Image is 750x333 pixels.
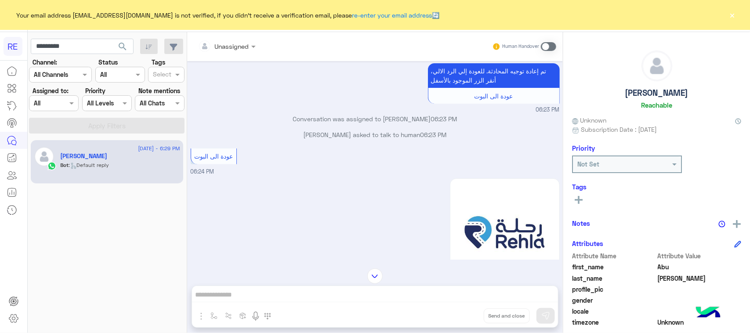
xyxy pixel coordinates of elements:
span: Subscription Date : [DATE] [581,125,657,134]
button: × [728,11,737,19]
img: add [733,220,741,228]
img: WhatsApp [47,162,56,170]
img: notes [718,221,725,228]
span: locale [572,307,656,316]
img: 88.jpg [453,182,556,285]
span: gender [572,296,656,305]
h6: Priority [572,144,595,152]
span: last_name [572,274,656,283]
span: search [117,41,128,52]
h6: Notes [572,219,590,227]
span: 06:24 PM [191,168,214,175]
div: Select [152,69,171,81]
span: 06:23 PM [431,115,457,123]
a: re-enter your email address [352,11,432,19]
span: Abu [658,262,742,271]
img: hulul-logo.png [693,298,724,329]
div: RE [4,37,22,56]
button: Apply Filters [29,118,185,134]
span: Ali [658,274,742,283]
h5: Abu Ali [61,152,108,160]
small: Human Handover [502,43,539,50]
span: null [658,307,742,316]
label: Priority [85,86,105,95]
p: [PERSON_NAME] asked to talk to human [191,130,560,139]
h6: Reachable [641,101,672,109]
img: defaultAdmin.png [642,51,672,81]
span: 06:23 PM [420,131,447,138]
span: Bot [61,162,69,168]
span: profile_pic [572,285,656,294]
span: Attribute Value [658,251,742,261]
label: Assigned to: [33,86,69,95]
label: Status [98,58,118,67]
span: [DATE] - 6:29 PM [138,145,180,152]
button: Send and close [484,308,530,323]
p: 16/8/2025, 6:23 PM [428,63,560,88]
span: عودة الى البوت [475,92,513,100]
span: Unknown [572,116,606,125]
span: first_name [572,262,656,271]
span: timezone [572,318,656,327]
span: Attribute Name [572,251,656,261]
span: عودة الى البوت [194,152,233,160]
label: Tags [152,58,165,67]
span: : Default reply [69,162,109,168]
label: Channel: [33,58,57,67]
h5: [PERSON_NAME] [625,88,688,98]
img: defaultAdmin.png [34,147,54,166]
span: Your email address [EMAIL_ADDRESS][DOMAIN_NAME] is not verified, if you didn't receive a verifica... [17,11,440,20]
h6: Attributes [572,239,603,247]
button: search [112,39,134,58]
h6: Tags [572,183,741,191]
label: Note mentions [138,86,180,95]
p: Conversation was assigned to [PERSON_NAME] [191,114,560,123]
img: scroll [367,268,383,284]
span: null [658,296,742,305]
span: 06:23 PM [536,106,560,114]
span: Unknown [658,318,742,327]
